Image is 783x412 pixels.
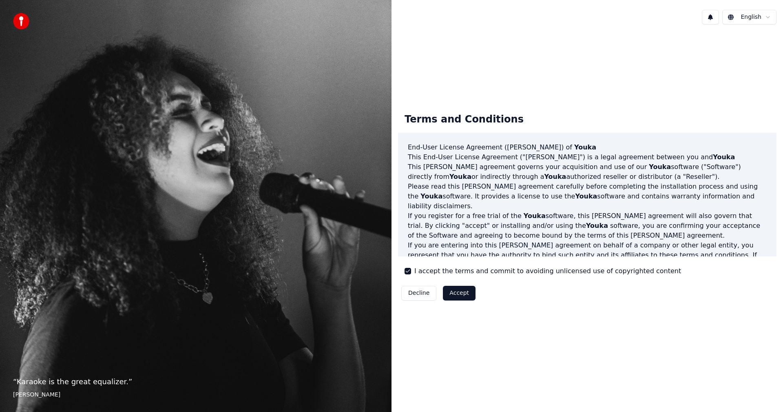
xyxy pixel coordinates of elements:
[408,182,767,211] p: Please read this [PERSON_NAME] agreement carefully before completing the installation process and...
[408,211,767,241] p: If you register for a free trial of the software, this [PERSON_NAME] agreement will also govern t...
[13,376,378,388] p: “ Karaoke is the great equalizer. ”
[544,173,566,180] span: Youka
[449,173,471,180] span: Youka
[13,391,378,399] footer: [PERSON_NAME]
[586,222,608,229] span: Youka
[408,152,767,162] p: This End-User License Agreement ("[PERSON_NAME]") is a legal agreement between you and
[713,153,735,161] span: Youka
[13,13,29,29] img: youka
[414,266,681,276] label: I accept the terms and commit to avoiding unlicensed use of copyrighted content
[574,143,596,151] span: Youka
[398,107,530,133] div: Terms and Conditions
[524,212,546,220] span: Youka
[408,241,767,280] p: If you are entering into this [PERSON_NAME] agreement on behalf of a company or other legal entit...
[401,286,436,301] button: Decline
[443,286,476,301] button: Accept
[575,192,597,200] span: Youka
[408,162,767,182] p: This [PERSON_NAME] agreement governs your acquisition and use of our software ("Software") direct...
[649,163,671,171] span: Youka
[420,192,442,200] span: Youka
[408,143,767,152] h3: End-User License Agreement ([PERSON_NAME]) of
